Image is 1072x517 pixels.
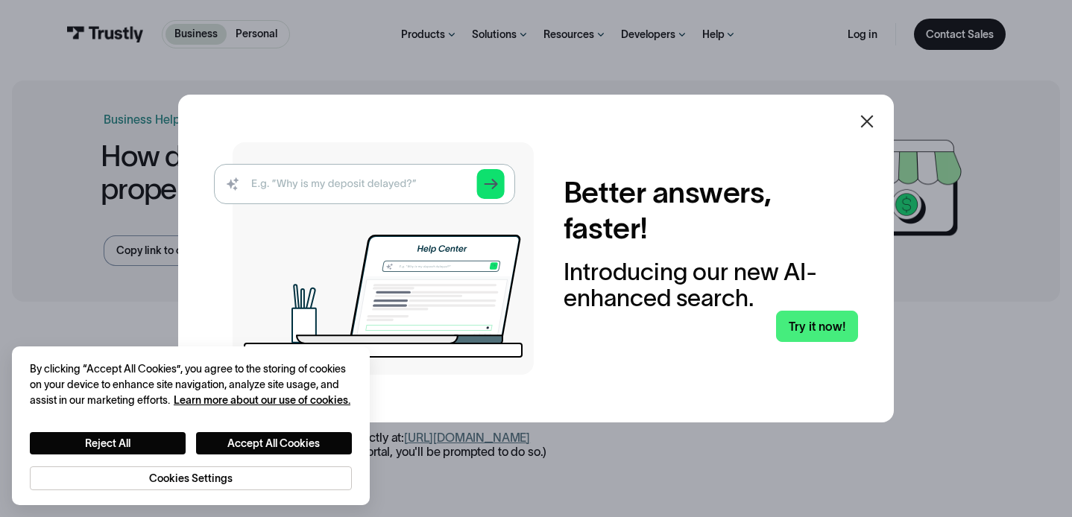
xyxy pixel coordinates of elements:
div: By clicking “Accept All Cookies”, you agree to the storing of cookies on your device to enhance s... [30,361,352,408]
button: Reject All [30,432,186,454]
button: Accept All Cookies [196,432,352,454]
div: Cookie banner [12,346,370,505]
h2: Better answers, faster! [564,175,858,247]
button: Cookies Settings [30,466,352,490]
div: Privacy [30,361,352,490]
a: Try it now! [776,311,858,342]
a: More information about your privacy, opens in a new tab [174,394,350,406]
div: Introducing our new AI-enhanced search. [564,258,858,311]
